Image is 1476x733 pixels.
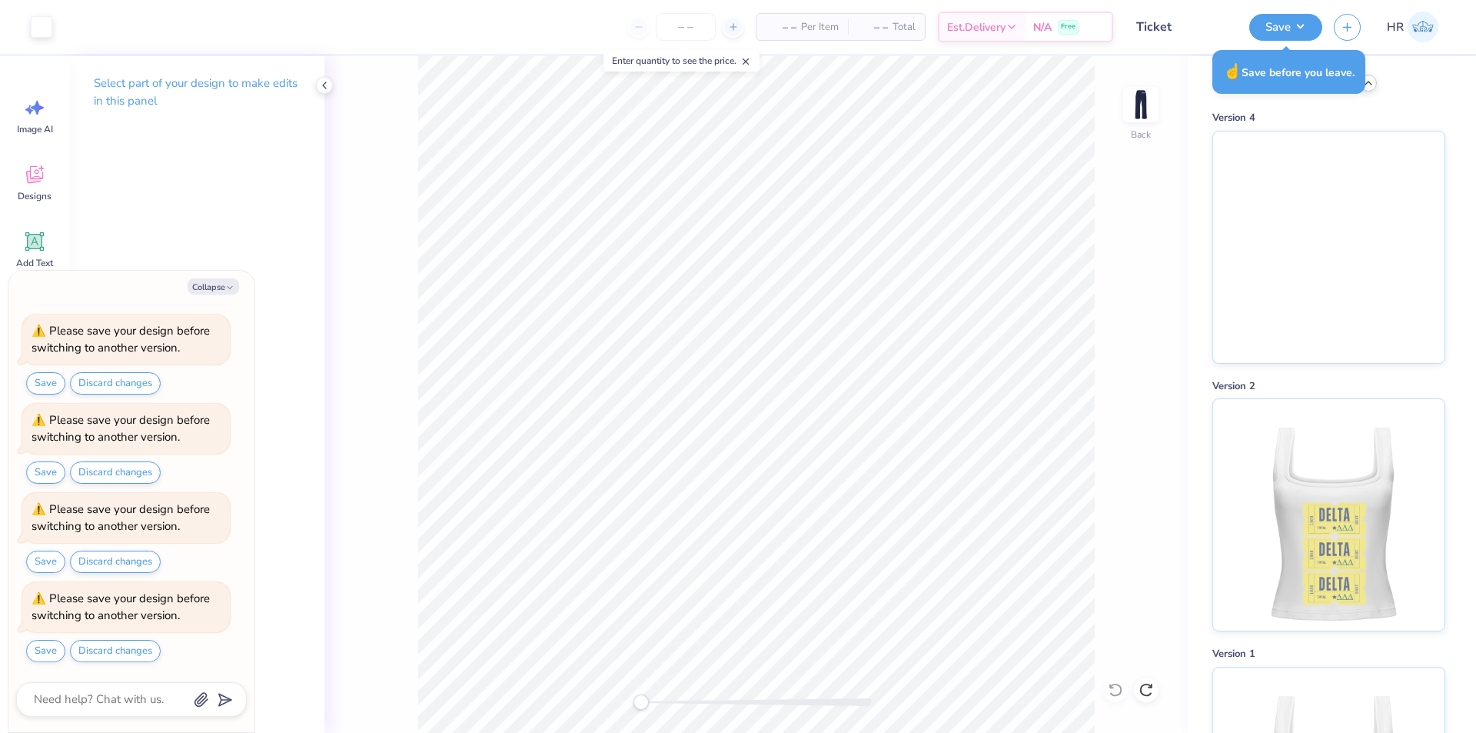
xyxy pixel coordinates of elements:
[1212,379,1445,395] div: Version 2
[1212,50,1365,94] div: Save before you leave.
[1380,12,1445,42] a: HR
[32,501,210,535] div: Please save your design before switching to another version.
[1131,128,1151,142] div: Back
[633,695,649,710] div: Accessibility label
[1249,14,1322,41] button: Save
[1213,132,1444,363] img: Version 4
[16,257,53,269] span: Add Text
[26,640,65,662] button: Save
[94,75,300,110] p: Select part of your design to make edits in this panel
[70,461,161,484] button: Discard changes
[26,461,65,484] button: Save
[947,19,1006,35] span: Est. Delivery
[26,551,65,573] button: Save
[801,19,839,35] span: Per Item
[70,640,161,662] button: Discard changes
[32,591,210,624] div: Please save your design before switching to another version.
[766,19,796,35] span: – –
[1212,111,1445,126] div: Version 4
[603,50,760,72] div: Enter quantity to see the price.
[893,19,916,35] span: Total
[26,372,65,395] button: Save
[1033,19,1052,35] span: N/A
[1061,22,1075,32] span: Free
[1387,18,1404,36] span: HR
[32,323,210,356] div: Please save your design before switching to another version.
[1233,399,1424,631] img: Version 2
[26,281,240,305] button: Switch to a similar product with stock
[656,13,716,41] input: – –
[1223,62,1242,82] span: ☝️
[1125,12,1238,42] input: Untitled Design
[857,19,888,35] span: – –
[70,551,161,573] button: Discard changes
[17,123,53,135] span: Image AI
[18,190,52,202] span: Designs
[188,278,239,295] button: Collapse
[70,372,161,395] button: Discard changes
[1125,89,1156,120] img: Back
[32,412,210,445] div: Please save your design before switching to another version.
[1212,647,1445,662] div: Version 1
[1408,12,1438,42] img: Hazel Del Rosario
